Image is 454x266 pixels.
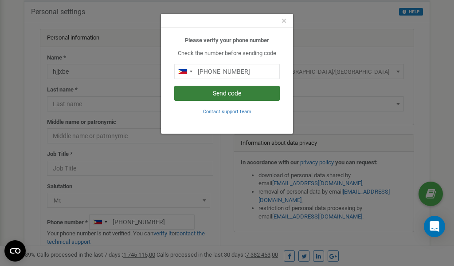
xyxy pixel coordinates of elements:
button: Close [282,16,286,26]
small: Contact support team [203,109,251,115]
div: Open Intercom Messenger [424,216,445,237]
div: Telephone country code [175,64,195,79]
span: × [282,16,286,26]
input: 0905 123 4567 [174,64,280,79]
b: Please verify your phone number [185,37,269,44]
a: Contact support team [203,108,251,115]
p: Check the number before sending code [174,49,280,58]
button: Open CMP widget [4,240,26,262]
button: Send code [174,86,280,101]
